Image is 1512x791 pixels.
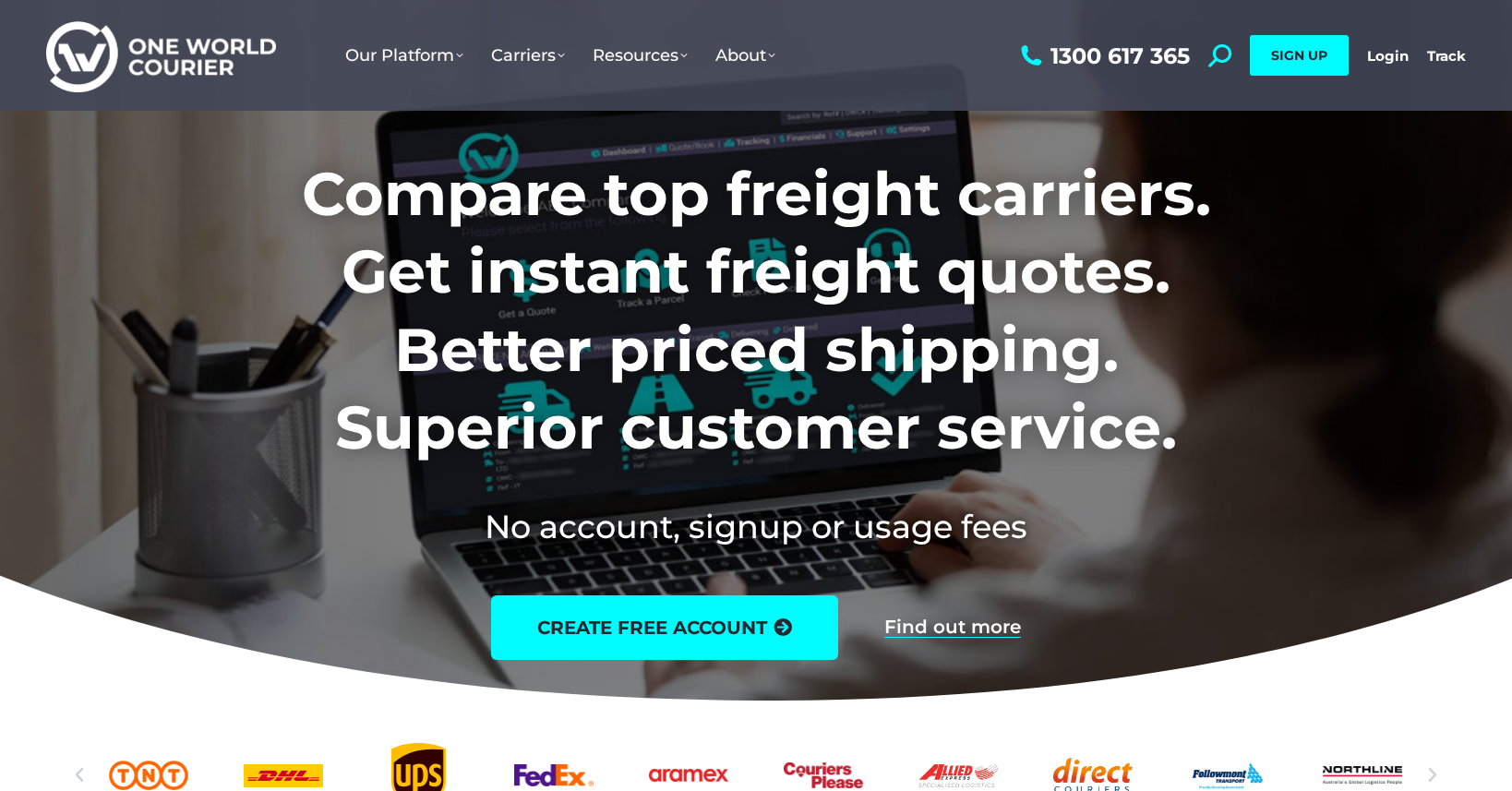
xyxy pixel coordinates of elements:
a: Login [1367,47,1409,65]
a: SIGN UP [1250,35,1349,76]
h2: No account, signup or usage fees [180,504,1333,549]
img: One World Courier [46,18,276,93]
a: Resources [579,27,702,84]
a: Carriers [477,27,579,84]
a: Our Platform [331,27,477,84]
a: About [702,27,789,84]
span: Carriers [491,45,565,66]
span: SIGN UP [1271,47,1327,64]
span: About [715,45,775,66]
a: Find out more [884,617,1021,638]
a: 1300 617 365 [1016,44,1190,67]
a: Track [1427,47,1466,65]
span: Our Platform [345,45,463,66]
span: Resources [593,45,688,66]
a: create free account [491,595,838,660]
h1: Compare top freight carriers. Get instant freight quotes. Better priced shipping. Superior custom... [180,155,1333,467]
